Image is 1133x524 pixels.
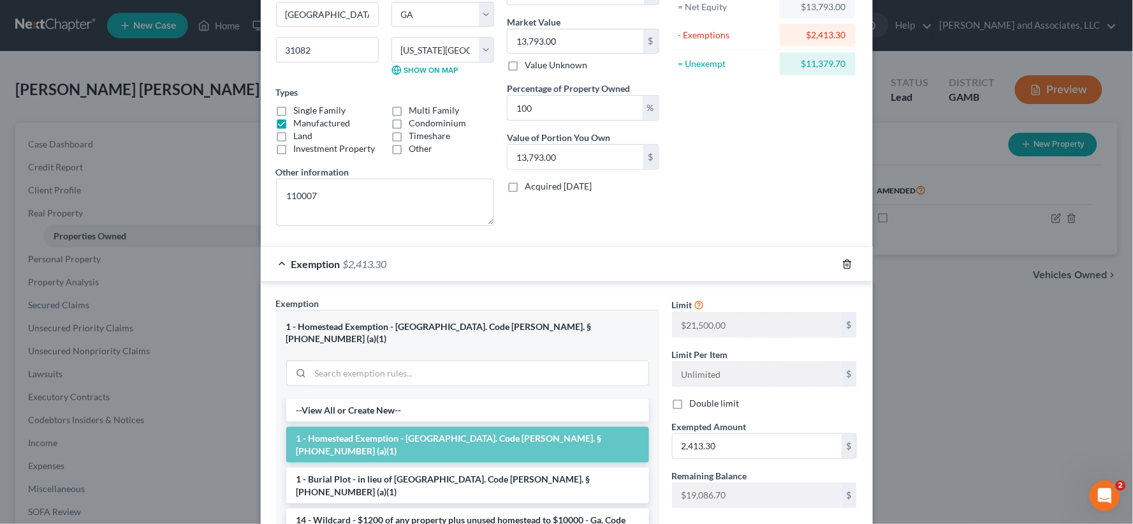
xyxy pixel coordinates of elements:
span: 2 [1116,481,1126,491]
label: Limit Per Item [672,348,728,361]
input: -- [673,483,842,507]
div: $ [842,483,857,507]
div: = Unexempt [678,57,775,70]
input: 0.00 [508,29,643,54]
label: Manufactured [294,117,351,130]
label: Remaining Balance [672,469,747,483]
span: Exempted Amount [672,421,747,432]
div: $ [842,434,857,458]
span: $2,413.30 [343,258,387,270]
div: $ [842,362,857,386]
label: Condominium [409,117,467,130]
div: $13,793.00 [790,1,845,13]
input: Search exemption rules... [311,361,648,386]
div: % [643,96,659,120]
div: - Exemptions [678,29,775,41]
div: = Net Equity [678,1,775,13]
label: Other information [276,165,349,179]
label: Double limit [690,397,740,410]
label: Acquired [DATE] [525,180,592,193]
li: 1 - Homestead Exemption - [GEOGRAPHIC_DATA]. Code [PERSON_NAME]. § [PHONE_NUMBER] (a)(1) [286,427,649,463]
span: Exemption [276,298,319,309]
input: 0.00 [508,145,643,169]
label: Timeshare [409,130,451,142]
div: $ [643,145,659,169]
input: 0.00 [508,96,643,120]
li: --View All or Create New-- [286,399,649,422]
label: Investment Property [294,142,376,155]
label: Single Family [294,104,346,117]
div: 1 - Homestead Exemption - [GEOGRAPHIC_DATA]. Code [PERSON_NAME]. § [PHONE_NUMBER] (a)(1) [286,321,649,345]
iframe: Intercom live chat [1090,481,1120,511]
label: Other [409,142,433,155]
label: Land [294,130,313,142]
label: Value Unknown [525,59,587,71]
div: $2,413.30 [790,29,845,41]
label: Value of Portion You Own [507,131,610,144]
input: Enter zip... [276,37,379,63]
input: 0.00 [673,434,842,458]
div: $ [643,29,659,54]
label: Types [276,86,298,99]
label: Percentage of Property Owned [507,82,630,95]
li: 1 - Burial Plot - in lieu of [GEOGRAPHIC_DATA]. Code [PERSON_NAME]. § [PHONE_NUMBER] (a)(1) [286,468,649,504]
a: Show on Map [391,65,458,75]
span: Exemption [291,258,340,270]
div: $ [842,313,857,337]
div: $11,379.70 [790,57,845,70]
span: Limit [672,299,692,310]
label: Market Value [507,15,560,29]
input: -- [673,362,842,386]
input: -- [673,313,842,337]
input: Enter city... [277,3,378,27]
label: Multi Family [409,104,460,117]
